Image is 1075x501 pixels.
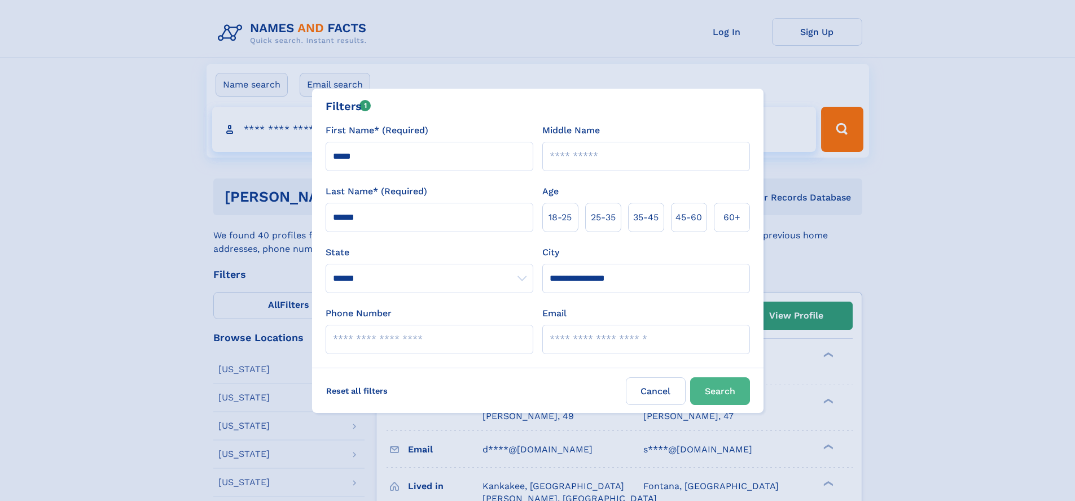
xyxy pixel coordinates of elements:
[542,185,559,198] label: Age
[542,124,600,137] label: Middle Name
[723,211,740,224] span: 60+
[675,211,702,224] span: 45‑60
[326,307,392,320] label: Phone Number
[591,211,616,224] span: 25‑35
[326,185,427,198] label: Last Name* (Required)
[326,124,428,137] label: First Name* (Required)
[319,377,395,404] label: Reset all filters
[633,211,659,224] span: 35‑45
[549,211,572,224] span: 18‑25
[326,246,533,259] label: State
[542,307,567,320] label: Email
[690,377,750,405] button: Search
[326,98,371,115] div: Filters
[542,246,559,259] label: City
[626,377,686,405] label: Cancel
